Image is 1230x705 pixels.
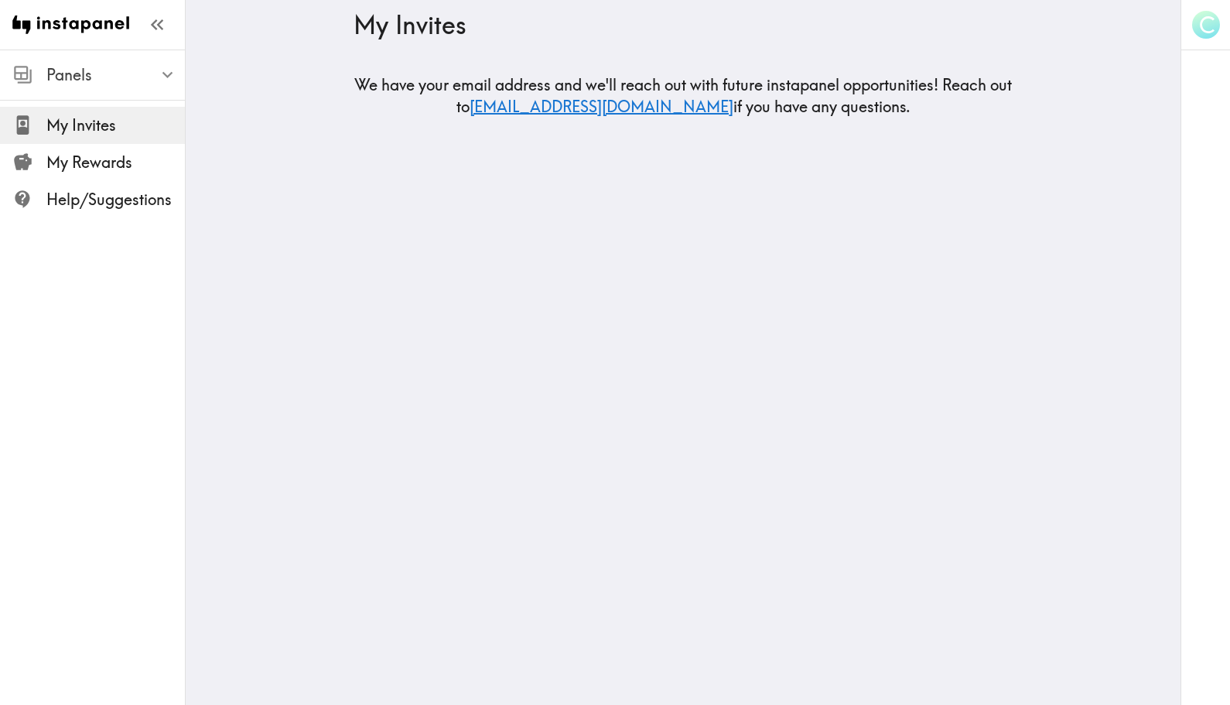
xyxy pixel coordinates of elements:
span: My Invites [46,115,185,136]
span: Panels [46,64,185,86]
a: [EMAIL_ADDRESS][DOMAIN_NAME] [470,97,733,116]
h3: My Invites [354,10,1000,39]
button: C [1191,9,1221,40]
span: My Rewards [46,152,185,173]
span: C [1199,12,1215,39]
h5: We have your email address and we'll reach out with future instapanel opportunities! Reach out to... [354,74,1013,118]
span: Help/Suggestions [46,189,185,210]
